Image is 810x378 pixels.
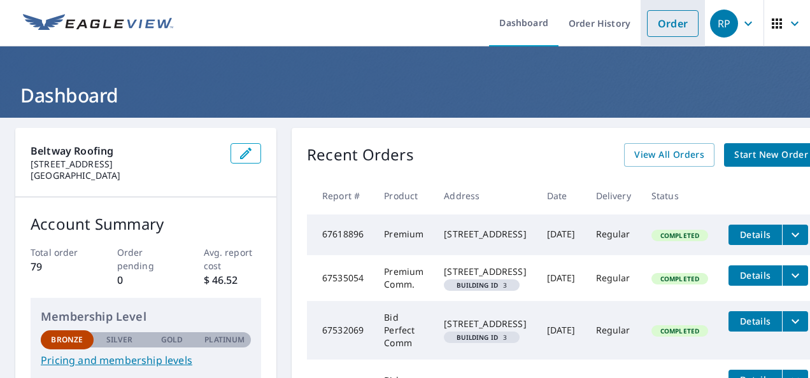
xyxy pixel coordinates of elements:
[307,255,374,301] td: 67535054
[117,246,175,272] p: Order pending
[782,225,808,245] button: filesDropdownBtn-67618896
[444,265,526,278] div: [STREET_ADDRESS]
[449,334,515,340] span: 3
[31,259,89,274] p: 79
[31,170,220,181] p: [GEOGRAPHIC_DATA]
[537,214,586,255] td: [DATE]
[434,177,536,214] th: Address
[117,272,175,288] p: 0
[15,82,795,108] h1: Dashboard
[728,311,782,332] button: detailsBtn-67532069
[307,177,374,214] th: Report #
[374,255,434,301] td: Premium Comm.
[161,334,183,346] p: Gold
[736,269,774,281] span: Details
[31,158,220,170] p: [STREET_ADDRESS]
[653,274,707,283] span: Completed
[204,272,262,288] p: $ 46.52
[457,334,498,340] em: Building ID
[457,282,498,288] em: Building ID
[782,311,808,332] button: filesDropdownBtn-67532069
[647,10,699,37] a: Order
[374,214,434,255] td: Premium
[736,228,774,241] span: Details
[653,326,707,335] span: Completed
[106,334,133,346] p: Silver
[204,334,245,346] p: Platinum
[449,282,515,288] span: 3
[307,143,414,167] p: Recent Orders
[728,265,782,286] button: detailsBtn-67535054
[782,265,808,286] button: filesDropdownBtn-67535054
[734,147,808,163] span: Start New Order
[31,246,89,259] p: Total order
[444,318,526,330] div: [STREET_ADDRESS]
[307,214,374,255] td: 67618896
[537,301,586,360] td: [DATE]
[51,334,83,346] p: Bronze
[586,214,641,255] td: Regular
[537,255,586,301] td: [DATE]
[728,225,782,245] button: detailsBtn-67618896
[204,246,262,272] p: Avg. report cost
[710,10,738,38] div: RP
[586,177,641,214] th: Delivery
[23,14,173,33] img: EV Logo
[537,177,586,214] th: Date
[444,228,526,241] div: [STREET_ADDRESS]
[653,231,707,240] span: Completed
[41,353,251,368] a: Pricing and membership levels
[586,255,641,301] td: Regular
[624,143,714,167] a: View All Orders
[374,301,434,360] td: Bid Perfect Comm
[31,143,220,158] p: Beltway Roofing
[374,177,434,214] th: Product
[31,213,261,235] p: Account Summary
[641,177,718,214] th: Status
[586,301,641,360] td: Regular
[736,315,774,327] span: Details
[307,301,374,360] td: 67532069
[634,147,704,163] span: View All Orders
[41,308,251,325] p: Membership Level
